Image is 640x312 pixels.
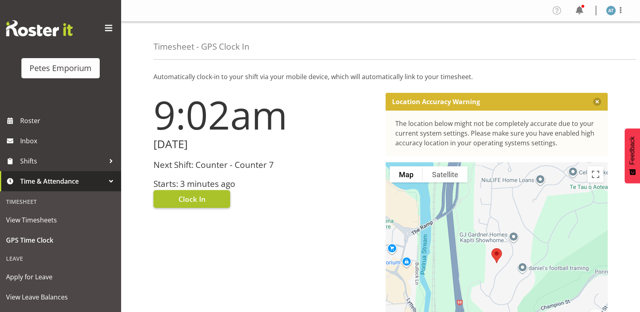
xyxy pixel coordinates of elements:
a: View Leave Balances [2,287,119,307]
div: The location below might not be completely accurate due to your current system settings. Please m... [395,119,598,148]
a: GPS Time Clock [2,230,119,250]
p: Automatically clock-in to your shift via your mobile device, which will automatically link to you... [153,72,608,82]
button: Toggle fullscreen view [588,166,604,182]
span: Clock In [178,194,206,204]
a: Apply for Leave [2,267,119,287]
a: View Timesheets [2,210,119,230]
button: Close message [593,98,601,106]
img: alex-micheal-taniwha5364.jpg [606,6,616,15]
span: Time & Attendance [20,175,105,187]
button: Show street map [390,166,423,182]
span: Shifts [20,155,105,167]
h1: 9:02am [153,93,376,136]
span: View Leave Balances [6,291,115,303]
button: Feedback - Show survey [625,128,640,183]
img: Rosterit website logo [6,20,73,36]
div: Leave [2,250,119,267]
h3: Next Shift: Counter - Counter 7 [153,160,376,170]
button: Clock In [153,190,230,208]
span: View Timesheets [6,214,115,226]
h4: Timesheet - GPS Clock In [153,42,250,51]
span: GPS Time Clock [6,234,115,246]
h2: [DATE] [153,138,376,151]
div: Timesheet [2,193,119,210]
span: Apply for Leave [6,271,115,283]
div: Petes Emporium [29,62,92,74]
span: Inbox [20,135,117,147]
button: Show satellite imagery [423,166,468,182]
span: Roster [20,115,117,127]
p: Location Accuracy Warning [392,98,480,106]
span: Feedback [629,136,636,165]
h3: Starts: 3 minutes ago [153,179,376,188]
